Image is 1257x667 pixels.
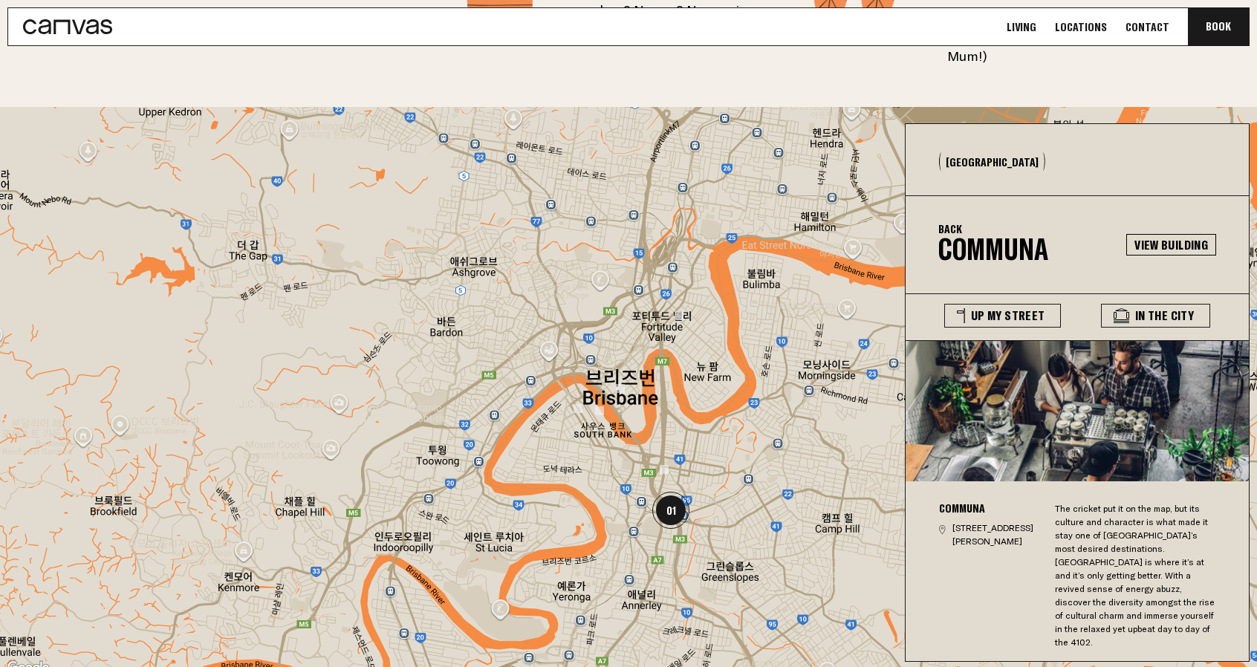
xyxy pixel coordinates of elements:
[944,304,1061,328] button: Up My Street
[1101,304,1210,328] button: In The City
[1050,19,1111,35] a: Locations
[952,521,1040,548] p: [STREET_ADDRESS][PERSON_NAME]
[1126,234,1216,256] a: View Building
[939,502,1040,514] h3: Communa
[652,492,689,529] div: 01
[1121,19,1174,35] a: Contact
[906,341,1250,481] img: b9c60a2890d18fbd544eb75fd7ab2128d1314e1a-463x189.jpg
[1055,502,1217,649] div: The cricket put it on the map, but its culture and character is what made it stay one of [GEOGRAP...
[938,223,962,235] button: Back
[1002,19,1041,35] a: Living
[1188,8,1249,45] button: Book
[939,152,1045,171] button: [GEOGRAPHIC_DATA]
